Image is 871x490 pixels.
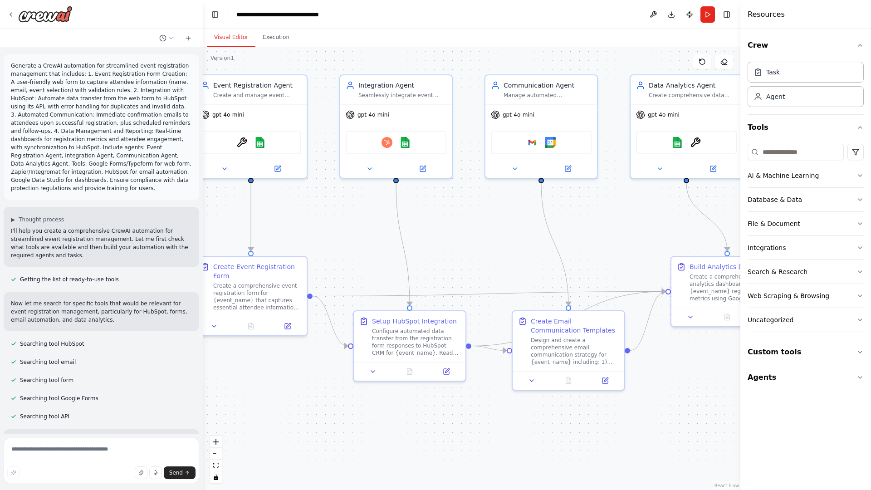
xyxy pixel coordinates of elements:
[11,216,15,223] span: ▶
[213,92,301,99] div: Create and manage event registration forms for {event_name}, capture attendee information includi...
[748,33,864,58] button: Crew
[748,164,864,187] button: AI & Machine Learning
[766,92,785,101] div: Agent
[209,8,221,21] button: Hide left sidebar
[531,337,619,366] div: Design and create a comprehensive email communication strategy for {event_name} including: 1) Imm...
[766,68,780,77] div: Task
[164,466,196,479] button: Send
[20,276,119,283] span: Getting the list of ready-to-use tools
[672,137,683,148] img: Google sheets
[236,137,247,148] img: Browserbase
[135,466,147,479] button: Upload files
[748,308,864,332] button: Uncategorized
[19,216,64,223] span: Thought process
[212,111,244,118] span: gpt-4o-mini
[213,81,301,90] div: Event Registration Agent
[484,74,598,179] div: Communication AgentManage automated communication workflows for {event_name} attendees, send imme...
[210,54,234,62] div: Version 1
[649,81,737,90] div: Data Analytics Agent
[149,466,162,479] button: Click to speak your automation idea
[748,291,829,300] div: Web Scraping & Browsing
[471,342,507,355] g: Edge from 2216b0be-35d5-4372-8ed2-f0c0f888c655 to b005f12e-b414-43bd-b70a-301f09b4c47b
[232,321,270,332] button: No output available
[690,273,778,302] div: Create a comprehensive analytics dashboard for {event_name} registration metrics using Google She...
[397,163,448,174] button: Open in side panel
[255,28,297,47] button: Execution
[714,483,739,488] a: React Flow attribution
[20,413,69,420] span: Searching tool API
[542,163,593,174] button: Open in side panel
[549,375,588,386] button: No output available
[357,111,389,118] span: gpt-4o-mini
[670,256,784,327] div: Build Analytics DashboardCreate a comprehensive analytics dashboard for {event_name} registration...
[313,292,348,351] g: Edge from 7c91720c-7686-4e90-9e25-21a280243c19 to 2216b0be-35d5-4372-8ed2-f0c0f888c655
[7,466,20,479] button: Improve this prompt
[372,328,460,357] div: Configure automated data transfer from the registration form responses to HubSpot CRM for {event_...
[11,62,192,192] p: Generate a CrewAI automation for streamlined event registration management that includes: 1. Even...
[20,340,84,348] span: Searching tool HubSpot
[748,9,785,20] h4: Resources
[748,212,864,235] button: File & Document
[207,28,255,47] button: Visual Editor
[272,321,303,332] button: Open in side panel
[194,74,308,179] div: Event Registration AgentCreate and manage event registration forms for {event_name}, capture atte...
[210,471,222,483] button: toggle interactivity
[210,436,222,448] button: zoom in
[531,317,619,335] div: Create Email Communication Templates
[630,74,743,179] div: Data Analytics AgentCreate comprehensive data analytics and reporting for {event_name} registrati...
[682,183,732,251] g: Edge from 588ce164-ad39-40a6-8fe6-5f66fc9402ce to a3e83369-e6bb-4f2d-b13d-732b367bded5
[648,111,680,118] span: gpt-4o-mini
[372,317,457,326] div: Setup HubSpot Integration
[504,81,592,90] div: Communication Agent
[748,243,786,252] div: Integrations
[748,195,802,204] div: Database & Data
[431,366,462,377] button: Open in side panel
[246,183,255,251] g: Edge from cda10a5d-16df-4330-b121-db84bdeb9e6b to 7c91720c-7686-4e90-9e25-21a280243c19
[254,137,265,148] img: Google sheets
[213,262,301,280] div: Create Event Registration Form
[18,6,73,22] img: Logo
[210,436,222,483] div: React Flow controls
[252,163,303,174] button: Open in side panel
[748,267,807,276] div: Search & Research
[353,310,466,382] div: Setup HubSpot IntegrationConfigure automated data transfer from the registration form responses t...
[339,74,453,179] div: Integration AgentSeamlessly integrate event registration data with HubSpot CRM for {event_name}, ...
[210,460,222,471] button: fit view
[687,163,739,174] button: Open in side panel
[20,377,73,384] span: Searching tool form
[213,282,301,311] div: Create a comprehensive event registration form for {event_name} that captures essential attendee ...
[708,312,747,323] button: No output available
[358,92,446,99] div: Seamlessly integrate event registration data with HubSpot CRM for {event_name}, automate data tra...
[512,310,625,391] div: Create Email Communication TemplatesDesign and create a comprehensive email communication strateg...
[690,262,773,271] div: Build Analytics Dashboard
[748,315,793,324] div: Uncategorized
[748,115,864,140] button: Tools
[690,137,701,148] img: Notion MCP Server
[358,81,446,90] div: Integration Agent
[169,469,183,476] span: Send
[748,260,864,284] button: Search & Research
[720,8,733,21] button: Hide right sidebar
[156,33,177,44] button: Switch to previous chat
[210,448,222,460] button: zoom out
[748,58,864,114] div: Crew
[748,236,864,260] button: Integrations
[527,137,538,148] img: Google gmail
[11,216,64,223] button: ▶Thought process
[748,365,864,390] button: Agents
[382,137,392,148] img: Hubspot
[20,358,76,366] span: Searching tool email
[391,183,414,305] g: Edge from 7963d3c3-f57b-4c4c-af8b-b6c94b2a7ee7 to 2216b0be-35d5-4372-8ed2-f0c0f888c655
[589,375,621,386] button: Open in side panel
[11,227,192,260] p: I'll help you create a comprehensive CrewAI automation for streamlined event registration managem...
[236,10,338,19] nav: breadcrumb
[537,183,573,305] g: Edge from 9054c966-32d7-412b-aacd-5a64d065a283 to b005f12e-b414-43bd-b70a-301f09b4c47b
[748,219,800,228] div: File & Document
[471,287,665,351] g: Edge from 2216b0be-35d5-4372-8ed2-f0c0f888c655 to a3e83369-e6bb-4f2d-b13d-732b367bded5
[313,287,665,301] g: Edge from 7c91720c-7686-4e90-9e25-21a280243c19 to a3e83369-e6bb-4f2d-b13d-732b367bded5
[504,92,592,99] div: Manage automated communication workflows for {event_name} attendees, send immediate confirmation ...
[391,366,429,377] button: No output available
[503,111,534,118] span: gpt-4o-mini
[630,287,665,355] g: Edge from b005f12e-b414-43bd-b70a-301f09b4c47b to a3e83369-e6bb-4f2d-b13d-732b367bded5
[748,188,864,211] button: Database & Data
